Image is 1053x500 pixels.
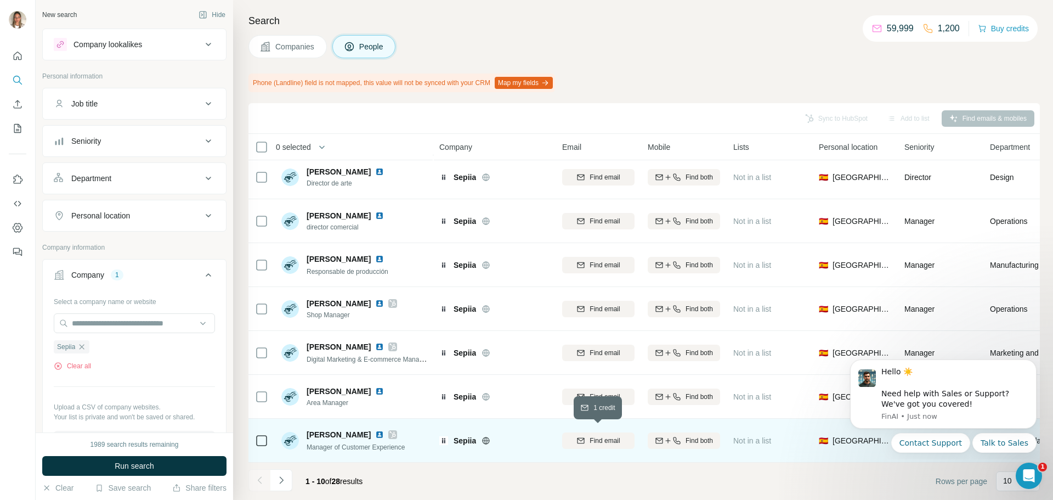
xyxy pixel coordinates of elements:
[904,217,935,226] span: Manager
[495,77,553,89] button: Map my fields
[281,212,299,230] img: Avatar
[307,222,388,232] span: director comercial
[562,142,581,153] span: Email
[590,392,620,402] span: Find email
[904,305,935,313] span: Manager
[648,169,720,186] button: Find both
[9,170,26,189] button: Use Surfe on LinkedIn
[111,270,123,280] div: 1
[71,173,111,184] div: Department
[648,345,720,361] button: Find both
[686,172,713,182] span: Find both
[307,355,429,363] span: Digital Marketing & E-commerce Manager
[833,347,891,358] span: [GEOGRAPHIC_DATA]
[733,392,771,401] span: Not in a list
[9,194,26,214] button: Use Surfe API
[307,310,397,320] span: Shop Manager
[9,94,26,114] button: Enrich CSV
[43,262,226,293] button: Company1
[454,172,476,183] span: Sepiia
[833,391,891,402] span: [GEOGRAPHIC_DATA]
[648,432,720,449] button: Find both
[71,136,101,147] div: Seniority
[454,260,476,271] span: Sepiia
[281,256,299,274] img: Avatar
[454,391,476,402] span: Sepiia
[54,402,215,412] p: Upload a CSV of company websites.
[686,436,713,446] span: Find both
[54,431,215,451] button: Upload a list of companies
[648,257,720,273] button: Find both
[305,477,325,486] span: 1 - 10
[71,210,130,221] div: Personal location
[833,216,891,227] span: [GEOGRAPHIC_DATA]
[887,22,914,35] p: 59,999
[359,41,384,52] span: People
[270,469,292,491] button: Navigate to next page
[307,386,371,397] span: [PERSON_NAME]
[590,216,620,226] span: Find email
[733,305,771,313] span: Not in a list
[439,392,448,401] img: Logo of Sepiia
[439,261,448,269] img: Logo of Sepiia
[562,169,635,186] button: Find email
[90,440,179,450] div: 1989 search results remaining
[307,299,371,308] span: [PERSON_NAME]
[904,261,935,269] span: Manager
[281,388,299,406] img: Avatar
[325,477,332,486] span: of
[9,119,26,138] button: My lists
[307,398,388,408] span: Area Manager
[275,41,315,52] span: Companies
[733,349,771,357] span: Not in a list
[819,391,828,402] span: 🇪🇸
[648,389,720,405] button: Find both
[454,435,476,446] span: Sepiia
[375,167,384,176] img: LinkedIn logo
[686,304,713,314] span: Find both
[439,217,448,226] img: Logo of Sepiia
[375,211,384,220] img: LinkedIn logo
[733,142,749,153] span: Lists
[54,361,91,371] button: Clear all
[54,293,215,307] div: Select a company name or website
[439,142,472,153] span: Company
[375,255,384,263] img: LinkedIn logo
[833,435,891,446] span: [GEOGRAPHIC_DATA]
[9,218,26,238] button: Dashboard
[307,210,371,221] span: [PERSON_NAME]
[904,173,931,182] span: Director
[307,341,371,352] span: [PERSON_NAME]
[562,345,635,361] button: Find email
[307,178,388,188] span: Director de arte
[938,22,960,35] p: 1,200
[43,203,226,229] button: Personal location
[562,301,635,317] button: Find email
[43,31,226,58] button: Company lookalikes
[990,172,1014,183] span: Design
[686,216,713,226] span: Find both
[562,389,635,405] button: Find email
[819,142,877,153] span: Personal location
[375,299,384,308] img: LinkedIn logo
[936,476,987,487] span: Rows per page
[454,216,476,227] span: Sepiia
[833,172,891,183] span: [GEOGRAPHIC_DATA]
[54,412,215,422] p: Your list is private and won't be saved or shared.
[454,304,476,314] span: Sepiia
[590,436,620,446] span: Find email
[307,443,405,451] span: Manager of Customer Experience
[819,216,828,227] span: 🇪🇸
[562,213,635,229] button: Find email
[819,172,828,183] span: 🇪🇸
[562,432,635,449] button: Find email
[990,142,1030,153] span: Department
[42,71,227,81] p: Personal information
[307,268,388,276] span: Responsable de producción
[281,168,299,186] img: Avatar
